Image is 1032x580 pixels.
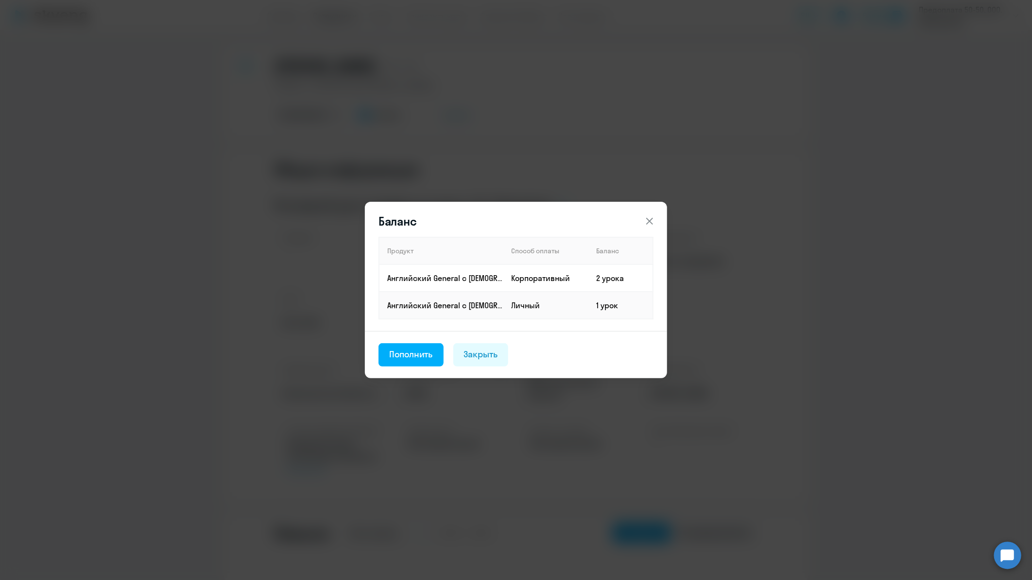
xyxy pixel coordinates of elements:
header: Баланс [365,213,667,229]
button: Пополнить [378,343,444,367]
div: Пополнить [389,348,433,361]
p: Английский General с [DEMOGRAPHIC_DATA] преподавателем [387,300,503,311]
th: Способ оплаты [503,237,588,264]
td: 1 урок [588,292,653,319]
th: Продукт [379,237,503,264]
th: Баланс [588,237,653,264]
td: Личный [503,292,588,319]
td: 2 урока [588,264,653,292]
td: Корпоративный [503,264,588,292]
button: Закрыть [453,343,509,367]
p: Английский General с [DEMOGRAPHIC_DATA] преподавателем [387,273,503,283]
div: Закрыть [464,348,498,361]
